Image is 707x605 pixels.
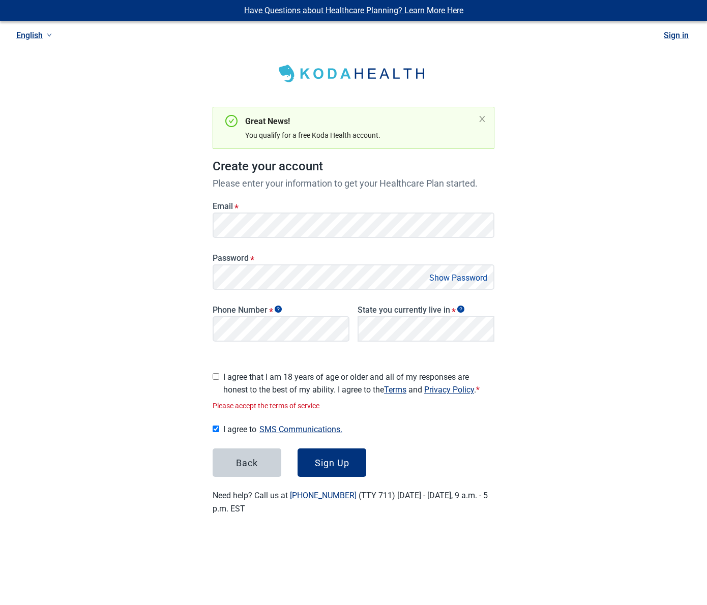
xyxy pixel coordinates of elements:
[188,16,519,539] main: Main content
[290,491,357,500] a: [PHONE_NUMBER]
[213,305,349,315] label: Phone Number
[213,253,494,263] label: Password
[424,385,474,395] a: Read our Privacy Policy
[213,491,488,513] label: Need help? Call us at (TTY 711) [DATE] - [DATE], 9 a.m. - 5 p.m. EST
[244,6,463,15] a: Have Questions about Healthcare Planning? Learn More Here
[478,115,486,123] button: close
[275,306,282,313] span: Show tooltip
[315,458,349,468] div: Sign Up
[298,448,366,477] button: Sign Up
[384,385,406,395] a: Read our Terms of Service
[664,31,689,40] a: Sign in
[213,400,494,411] span: Please accept the terms of service
[426,271,490,285] button: Show Password
[236,458,258,468] div: Back
[225,115,238,127] span: check-circle
[213,176,494,190] p: Please enter your information to get your Healthcare Plan started.
[12,27,56,44] a: Current language: English
[272,61,435,86] img: Koda Health
[47,33,52,38] span: down
[245,130,474,141] div: You qualify for a free Koda Health account.
[213,157,494,176] h1: Create your account
[213,448,281,477] button: Back
[245,116,290,126] strong: Great News!
[223,371,494,396] span: I agree that I am 18 years of age or older and all of my responses are honest to the best of my a...
[457,306,464,313] span: Show tooltip
[223,422,494,436] span: I agree to
[358,305,494,315] label: State you currently live in
[213,201,494,211] label: Email
[256,422,345,436] button: Show SMS communications details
